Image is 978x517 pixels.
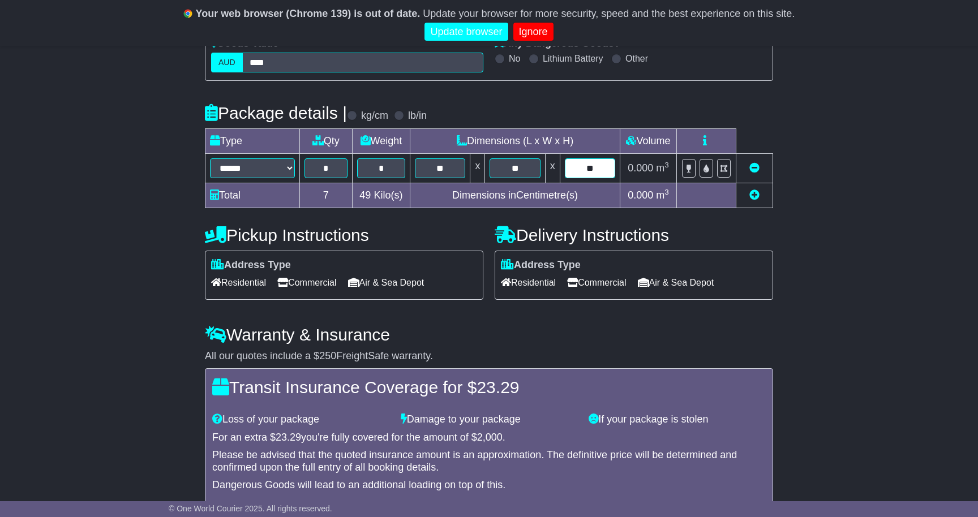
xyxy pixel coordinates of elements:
[205,128,300,153] td: Type
[477,378,519,397] span: 23.29
[408,110,427,122] label: lb/in
[423,8,795,19] span: Update your browser for more security, speed and the best experience on this site.
[664,161,669,169] sup: 3
[205,183,300,208] td: Total
[211,274,266,291] span: Residential
[749,162,760,174] a: Remove this item
[348,274,424,291] span: Air & Sea Depot
[656,162,669,174] span: m
[212,449,766,473] div: Please be advised that the quoted insurance amount is an approximation. The definitive price will...
[212,378,766,397] h4: Transit Insurance Coverage for $
[749,189,760,201] a: Add new item
[625,53,648,64] label: Other
[359,189,371,201] span: 49
[212,479,766,492] div: Dangerous Goods will lead to an additional loading on top of this.
[513,23,554,41] a: Ignore
[212,432,766,444] div: For an extra $ you're fully covered for the amount of $ .
[410,128,620,153] td: Dimensions (L x W x H)
[205,350,773,363] div: All our quotes include a $ FreightSafe warranty.
[495,226,773,244] h4: Delivery Instructions
[169,504,332,513] span: © One World Courier 2025. All rights reserved.
[361,110,388,122] label: kg/cm
[620,128,676,153] td: Volume
[211,259,291,272] label: Address Type
[543,53,603,64] label: Lithium Battery
[410,183,620,208] td: Dimensions in Centimetre(s)
[638,274,714,291] span: Air & Sea Depot
[477,432,503,443] span: 2,000
[424,23,508,41] a: Update browser
[567,274,626,291] span: Commercial
[205,325,773,344] h4: Warranty & Insurance
[211,53,243,72] label: AUD
[583,413,771,426] div: If your package is stolen
[196,8,421,19] b: Your web browser (Chrome 139) is out of date.
[395,413,584,426] div: Damage to your package
[207,413,395,426] div: Loss of your package
[501,274,556,291] span: Residential
[319,350,336,361] span: 250
[628,162,653,174] span: 0.000
[300,183,353,208] td: 7
[352,183,410,208] td: Kilo(s)
[277,274,336,291] span: Commercial
[470,153,485,183] td: x
[656,189,669,201] span: m
[276,432,301,443] span: 23.29
[352,128,410,153] td: Weight
[628,189,653,201] span: 0.000
[664,188,669,196] sup: 3
[545,153,560,183] td: x
[300,128,353,153] td: Qty
[509,53,520,64] label: No
[205,226,483,244] h4: Pickup Instructions
[501,259,581,272] label: Address Type
[205,104,347,122] h4: Package details |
